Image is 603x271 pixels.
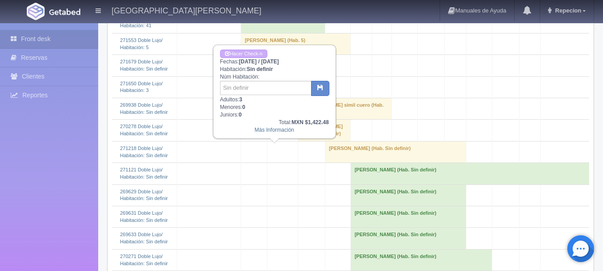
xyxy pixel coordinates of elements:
a: Más Información [254,127,294,133]
td: [PERSON_NAME] (Hab. 5) [241,33,351,54]
a: 269631 Doble Lujo/Habitación: Sin definir [120,210,168,223]
td: [PERSON_NAME] (Hab. Sin definir) [351,249,492,271]
div: Fechas: Habitación: Núm Habitación: Adultos: Menores: Juniors: [214,46,335,138]
a: 269938 Doble Lujo/Habitación: Sin definir [120,102,168,115]
span: Repecion [553,7,582,14]
b: 3 [239,96,242,103]
b: 0 [239,112,242,118]
a: 271679 Doble Lujo/Habitación: Sin definir [120,59,168,71]
b: Sin definir [247,66,273,72]
td: [PERSON_NAME] (Hab. Sin definir) [351,184,466,206]
h4: [GEOGRAPHIC_DATA][PERSON_NAME] [112,4,261,16]
b: [DATE] / [DATE] [239,58,279,65]
a: 271650 Doble Lujo/Habitación: 3 [120,81,162,93]
a: 271218 Doble Lujo/Habitación: Sin definir [120,146,168,158]
b: 0 [242,104,245,110]
a: Hacer Check-in [220,50,267,58]
div: Total: [220,119,329,126]
a: 271121 Doble Lujo/Habitación: Sin definir [120,167,168,179]
a: 271553 Doble Lujo/Habitación: 5 [120,38,162,50]
img: Getabed [49,8,80,15]
td: [PERSON_NAME] (Hab. Sin definir) [351,206,466,228]
img: Getabed [27,3,45,20]
td: [PERSON_NAME] (Hab. Sin definir) [351,163,589,184]
a: 270278 Doble Lujo/Habitación: Sin definir [120,124,168,136]
a: 269629 Doble Lujo/Habitación: Sin definir [120,189,168,201]
td: [PERSON_NAME] simil cuero (Hab. Sin definir) [298,98,391,120]
b: MXN $1,422.48 [291,119,329,125]
a: 270271 Doble Lujo/Habitación: Sin definir [120,254,168,266]
a: 269633 Doble Lujo/Habitación: Sin definir [120,232,168,244]
td: [PERSON_NAME] (Hab. Sin definir) [351,228,466,249]
input: Sin definir [220,81,312,95]
td: [PERSON_NAME] (Hab. Sin definir) [325,141,466,163]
